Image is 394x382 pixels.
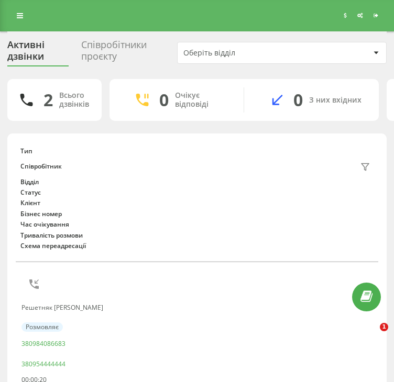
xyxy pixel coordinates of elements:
a: 380984086683 [21,339,65,348]
div: Бізнес номер [20,210,374,218]
div: Всього дзвінків [59,91,89,109]
div: Співробітник [20,163,62,170]
div: Решетняк [PERSON_NAME] [21,304,106,311]
div: Тривалість розмови [20,232,374,239]
div: Час очікування [20,221,374,228]
div: Схема переадресації [20,242,374,250]
div: 0 [159,90,169,110]
div: Оберіть відділ [183,49,309,58]
div: Очікує відповіді [175,91,228,109]
div: Клієнт [20,199,374,207]
div: З них вхідних [309,96,362,105]
div: 0 [293,90,303,110]
iframe: Intercom live chat [358,323,384,348]
div: Співробітники проєкту [81,39,165,66]
div: Статус [20,189,374,196]
div: Тип [20,148,374,155]
div: Відділ [20,178,374,186]
span: 1 [380,323,388,331]
div: Розмовляє [21,322,63,332]
a: 380954444444 [21,359,65,368]
div: 2 [43,90,53,110]
div: Активні дзвінки [7,39,69,66]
